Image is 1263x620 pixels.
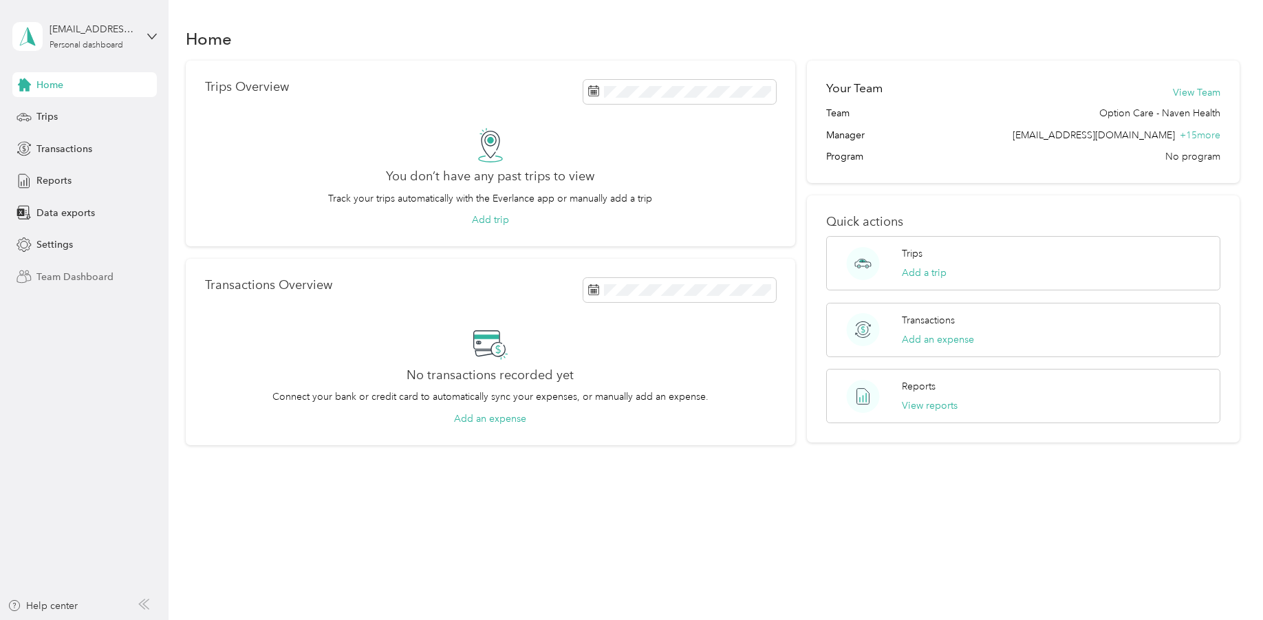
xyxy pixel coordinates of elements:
p: Reports [902,379,936,394]
span: Team Dashboard [36,270,114,284]
h2: No transactions recorded yet [407,368,574,383]
span: Manager [826,128,865,142]
h2: You don’t have any past trips to view [386,169,594,184]
span: Home [36,78,63,92]
div: Personal dashboard [50,41,123,50]
span: Settings [36,237,73,252]
span: + 15 more [1180,129,1220,141]
button: Help center [8,599,78,613]
span: Reports [36,173,72,188]
button: Add trip [472,213,509,227]
span: [EMAIL_ADDRESS][DOMAIN_NAME] [1013,129,1175,141]
span: Program [826,149,863,164]
p: Connect your bank or credit card to automatically sync your expenses, or manually add an expense. [272,389,709,404]
button: Add an expense [902,332,974,347]
span: Trips [36,109,58,124]
p: Trips [902,246,922,261]
div: [EMAIL_ADDRESS][DOMAIN_NAME] [50,22,136,36]
span: No program [1165,149,1220,164]
span: Team [826,106,850,120]
p: Transactions [902,313,955,328]
button: View Team [1173,85,1220,100]
p: Quick actions [826,215,1220,229]
h2: Your Team [826,80,883,97]
button: View reports [902,398,958,413]
h1: Home [186,32,232,46]
span: Option Care - Naven Health [1099,106,1220,120]
button: Add a trip [902,266,947,280]
iframe: Everlance-gr Chat Button Frame [1186,543,1263,620]
span: Transactions [36,142,92,156]
p: Transactions Overview [205,278,332,292]
p: Trips Overview [205,80,289,94]
span: Data exports [36,206,95,220]
p: Track your trips automatically with the Everlance app or manually add a trip [328,191,652,206]
button: Add an expense [454,411,526,426]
